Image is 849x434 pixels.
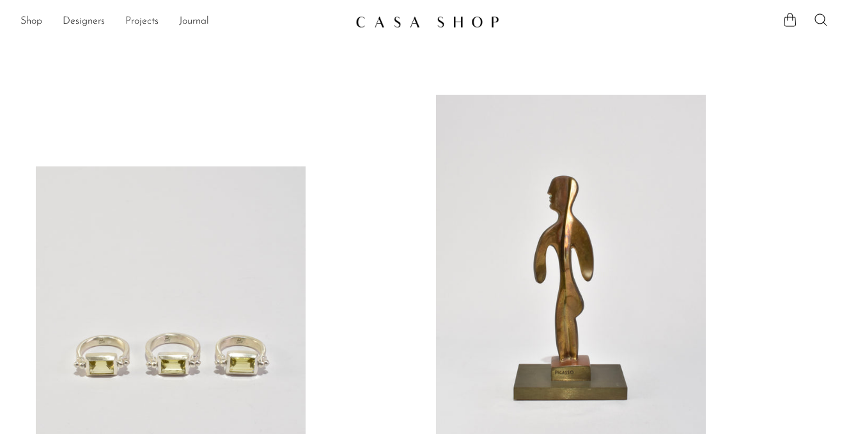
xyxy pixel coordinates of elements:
a: Shop [20,13,42,30]
a: Journal [179,13,209,30]
ul: NEW HEADER MENU [20,11,345,33]
a: Projects [125,13,159,30]
a: Designers [63,13,105,30]
nav: Desktop navigation [20,11,345,33]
